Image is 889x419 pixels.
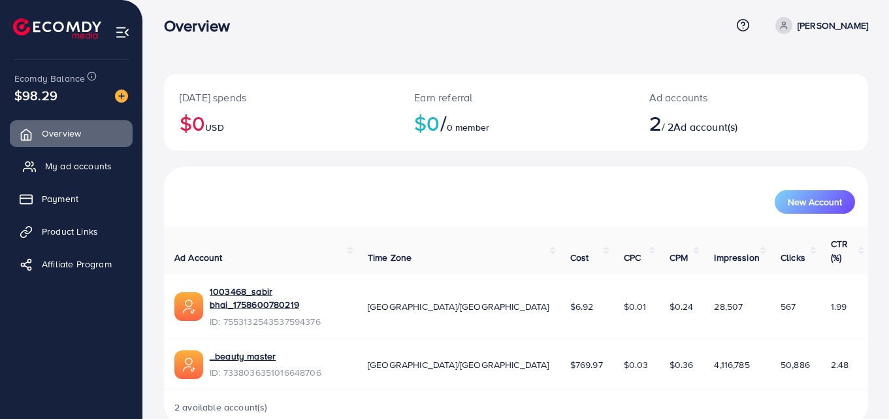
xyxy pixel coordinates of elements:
span: CPC [624,251,641,264]
span: CPM [670,251,688,264]
img: image [115,90,128,103]
iframe: Chat [833,360,879,409]
img: menu [115,25,130,40]
span: 2.48 [831,358,849,371]
span: $769.97 [570,358,603,371]
span: 1.99 [831,300,847,313]
img: ic-ads-acc.e4c84228.svg [174,292,203,321]
a: Product Links [10,218,133,244]
a: _beauty master [210,350,276,363]
span: 0 member [447,121,489,134]
span: $0.03 [624,358,649,371]
a: 1003468_sabir bhai_1758600780219 [210,285,347,312]
span: $0.01 [624,300,647,313]
span: 2 available account(s) [174,401,268,414]
span: / [440,108,447,138]
span: Ad account(s) [673,120,737,134]
span: Ecomdy Balance [14,72,85,85]
span: ID: 7338036351016648706 [210,366,321,379]
span: 50,886 [781,358,810,371]
h2: $0 [180,110,383,135]
h3: Overview [164,16,240,35]
span: Product Links [42,225,98,238]
a: Payment [10,186,133,212]
a: Overview [10,120,133,146]
p: [DATE] spends [180,90,383,105]
span: USD [205,121,223,134]
span: [GEOGRAPHIC_DATA]/[GEOGRAPHIC_DATA] [368,300,549,313]
p: Earn referral [414,90,617,105]
span: 567 [781,300,796,313]
span: [GEOGRAPHIC_DATA]/[GEOGRAPHIC_DATA] [368,358,549,371]
span: 4,116,785 [714,358,749,371]
span: Affiliate Program [42,258,112,271]
span: 2 [649,108,662,138]
a: [PERSON_NAME] [770,17,868,34]
img: ic-ads-acc.e4c84228.svg [174,350,203,379]
img: logo [13,18,101,39]
p: [PERSON_NAME] [798,18,868,33]
h2: $0 [414,110,617,135]
span: $98.29 [14,86,57,105]
a: Affiliate Program [10,251,133,277]
span: Cost [570,251,589,264]
span: 28,507 [714,300,743,313]
span: Time Zone [368,251,412,264]
span: Impression [714,251,760,264]
span: Payment [42,192,78,205]
span: Ad Account [174,251,223,264]
button: New Account [775,190,855,214]
span: CTR (%) [831,237,848,263]
span: $6.92 [570,300,594,313]
span: New Account [788,197,842,207]
a: My ad accounts [10,153,133,179]
p: Ad accounts [649,90,794,105]
span: My ad accounts [45,159,112,173]
h2: / 2 [649,110,794,135]
span: $0.24 [670,300,694,313]
span: $0.36 [670,358,694,371]
span: ID: 7553132543537594376 [210,315,347,328]
span: Overview [42,127,81,140]
span: Clicks [781,251,805,264]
